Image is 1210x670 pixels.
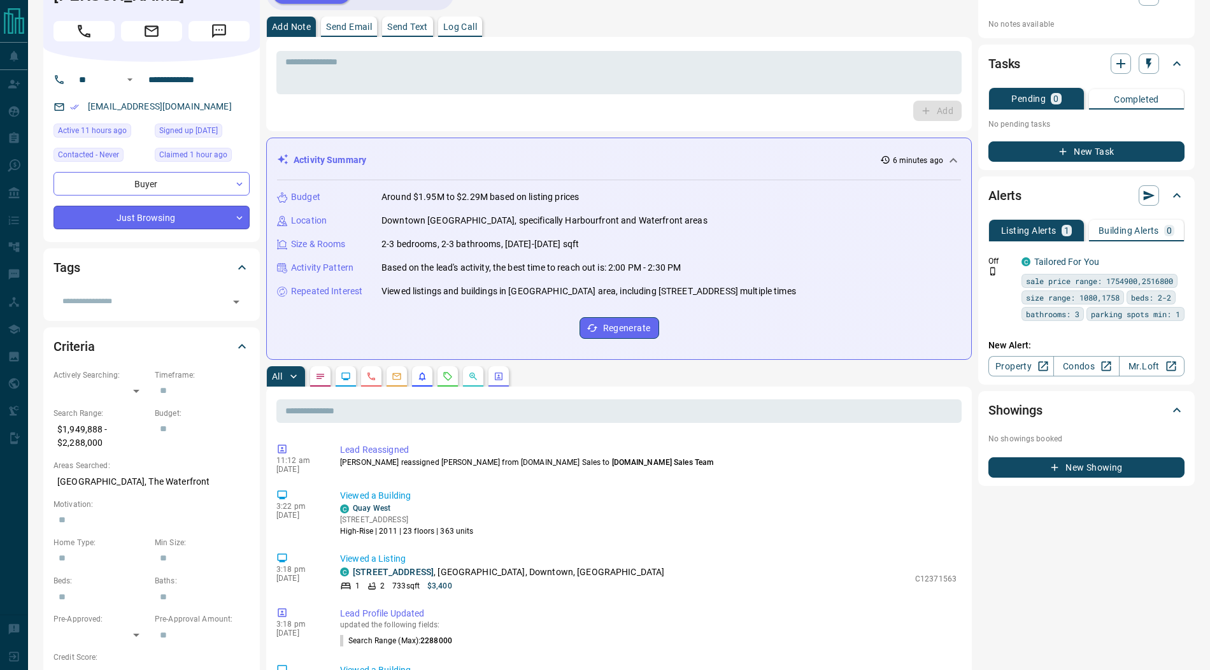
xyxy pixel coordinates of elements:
[227,293,245,311] button: Open
[1114,95,1159,104] p: Completed
[381,214,708,227] p: Downtown [GEOGRAPHIC_DATA], specifically Harbourfront and Waterfront areas
[53,499,250,510] p: Motivation:
[915,573,957,585] p: C12371563
[276,465,321,474] p: [DATE]
[53,331,250,362] div: Criteria
[276,565,321,574] p: 3:18 pm
[443,371,453,381] svg: Requests
[468,371,478,381] svg: Opportunities
[1131,291,1171,304] span: beds: 2-2
[70,103,79,111] svg: Email Verified
[340,457,957,468] p: [PERSON_NAME] reassigned [PERSON_NAME] from [DOMAIN_NAME] Sales to
[340,514,474,525] p: [STREET_ADDRESS]
[88,101,232,111] a: [EMAIL_ADDRESS][DOMAIN_NAME]
[53,257,80,278] h2: Tags
[326,22,372,31] p: Send Email
[988,255,1014,267] p: Off
[1053,94,1058,103] p: 0
[988,356,1054,376] a: Property
[988,339,1185,352] p: New Alert:
[988,185,1021,206] h2: Alerts
[155,613,250,625] p: Pre-Approval Amount:
[1026,308,1079,320] span: bathrooms: 3
[53,124,148,141] div: Tue Sep 16 2025
[276,456,321,465] p: 11:12 am
[53,613,148,625] p: Pre-Approved:
[155,537,250,548] p: Min Size:
[1026,291,1120,304] span: size range: 1080,1758
[159,148,227,161] span: Claimed 1 hour ago
[988,115,1185,134] p: No pending tasks
[155,148,250,166] div: Tue Sep 16 2025
[272,22,311,31] p: Add Note
[53,471,250,492] p: [GEOGRAPHIC_DATA], The Waterfront
[340,567,349,576] div: condos.ca
[988,400,1043,420] h2: Showings
[340,504,349,513] div: condos.ca
[893,155,943,166] p: 6 minutes ago
[155,408,250,419] p: Budget:
[427,580,452,592] p: $3,400
[1053,356,1119,376] a: Condos
[988,180,1185,211] div: Alerts
[353,567,434,577] a: [STREET_ADDRESS]
[381,285,796,298] p: Viewed listings and buildings in [GEOGRAPHIC_DATA] area, including [STREET_ADDRESS] multiple times
[417,371,427,381] svg: Listing Alerts
[340,525,474,537] p: High-Rise | 2011 | 23 floors | 363 units
[122,72,138,87] button: Open
[340,443,957,457] p: Lead Reassigned
[1064,226,1069,235] p: 1
[988,433,1185,445] p: No showings booked
[380,580,385,592] p: 2
[53,252,250,283] div: Tags
[155,124,250,141] div: Tue Nov 24 2020
[277,148,961,172] div: Activity Summary6 minutes ago
[366,371,376,381] svg: Calls
[353,566,664,579] p: , [GEOGRAPHIC_DATA], Downtown, [GEOGRAPHIC_DATA]
[1099,226,1159,235] p: Building Alerts
[53,408,148,419] p: Search Range:
[387,22,428,31] p: Send Text
[1001,226,1057,235] p: Listing Alerts
[189,21,250,41] span: Message
[53,575,148,587] p: Beds:
[53,172,250,196] div: Buyer
[340,552,957,566] p: Viewed a Listing
[494,371,504,381] svg: Agent Actions
[155,369,250,381] p: Timeframe:
[988,141,1185,162] button: New Task
[272,372,282,381] p: All
[58,148,119,161] span: Contacted - Never
[1167,226,1172,235] p: 0
[1091,308,1180,320] span: parking spots min: 1
[53,206,250,229] div: Just Browsing
[340,489,957,502] p: Viewed a Building
[988,53,1020,74] h2: Tasks
[291,261,353,274] p: Activity Pattern
[340,635,452,646] p: Search Range (Max) :
[988,395,1185,425] div: Showings
[1119,356,1185,376] a: Mr.Loft
[988,18,1185,30] p: No notes available
[58,124,127,137] span: Active 11 hours ago
[988,48,1185,79] div: Tasks
[340,620,957,629] p: updated the following fields:
[291,238,346,251] p: Size & Rooms
[355,580,360,592] p: 1
[353,504,390,513] a: Quay West
[1021,257,1030,266] div: condos.ca
[341,371,351,381] svg: Lead Browsing Activity
[580,317,659,339] button: Regenerate
[291,214,327,227] p: Location
[1011,94,1046,103] p: Pending
[276,574,321,583] p: [DATE]
[121,21,182,41] span: Email
[291,190,320,204] p: Budget
[155,575,250,587] p: Baths:
[53,21,115,41] span: Call
[53,460,250,471] p: Areas Searched:
[340,607,957,620] p: Lead Profile Updated
[1026,274,1173,287] span: sale price range: 1754900,2516800
[294,153,366,167] p: Activity Summary
[420,636,452,645] span: 2288000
